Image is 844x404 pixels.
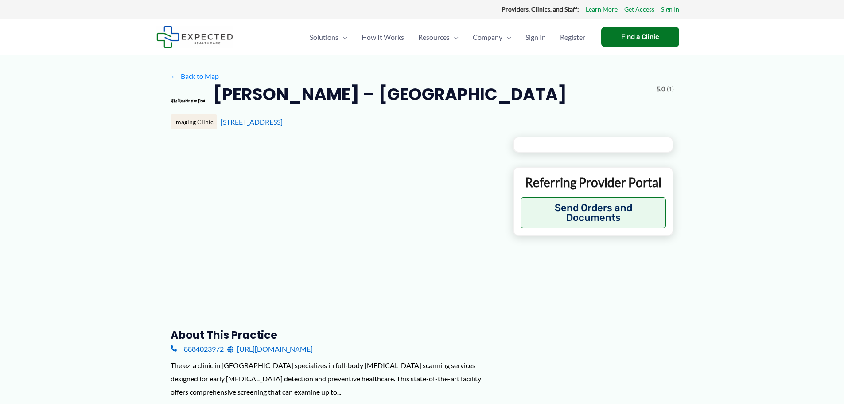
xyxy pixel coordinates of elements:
span: 5.0 [657,83,665,95]
a: [STREET_ADDRESS] [221,118,283,126]
span: Company [473,22,502,53]
a: Find a Clinic [601,27,679,47]
nav: Primary Site Navigation [303,22,592,53]
h3: About this practice [171,328,499,342]
p: Referring Provider Portal [521,174,666,190]
a: ←Back to Map [171,70,219,83]
a: Get Access [624,4,654,15]
img: Expected Healthcare Logo - side, dark font, small [156,26,233,48]
a: Sign In [518,22,553,53]
a: Learn More [586,4,618,15]
span: (1) [667,83,674,95]
span: Menu Toggle [502,22,511,53]
a: [URL][DOMAIN_NAME] [227,342,313,356]
strong: Providers, Clinics, and Staff: [502,5,579,13]
div: The ezra clinic in [GEOGRAPHIC_DATA] specializes in full-body [MEDICAL_DATA] scanning services de... [171,359,499,398]
span: How It Works [362,22,404,53]
a: How It Works [354,22,411,53]
button: Send Orders and Documents [521,197,666,228]
span: ← [171,72,179,80]
div: Imaging Clinic [171,114,217,129]
a: ResourcesMenu Toggle [411,22,466,53]
span: Solutions [310,22,338,53]
a: Register [553,22,592,53]
a: Sign In [661,4,679,15]
span: Menu Toggle [450,22,459,53]
span: Menu Toggle [338,22,347,53]
a: SolutionsMenu Toggle [303,22,354,53]
h2: [PERSON_NAME] – [GEOGRAPHIC_DATA] [213,83,567,105]
a: 8884023972 [171,342,224,356]
span: Resources [418,22,450,53]
a: CompanyMenu Toggle [466,22,518,53]
span: Sign In [525,22,546,53]
span: Register [560,22,585,53]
